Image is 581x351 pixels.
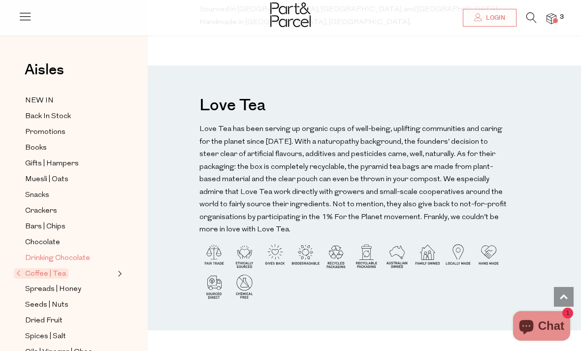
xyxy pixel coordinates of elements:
a: 3 [547,13,556,24]
img: P_P-ICONS-Live_Bec_V11_Fair_Trade.svg [199,241,228,270]
a: Coffee | Tea [16,268,115,280]
span: Chocolate [25,237,60,249]
span: Books [25,142,47,154]
a: Muesli | Oats [25,173,115,186]
span: Coffee | Tea [14,268,68,279]
span: NEW IN [25,95,54,107]
a: Drinking Chocolate [25,252,115,264]
a: NEW IN [25,95,115,107]
span: Drinking Chocolate [25,253,90,264]
span: 3 [557,13,566,22]
p: Love Tea has been serving up organic cups of well-being, uplifting communities and caring for the... [199,123,508,236]
img: P_P-ICONS-Live_Bec_V11_Recycle_Packaging.svg [322,241,351,270]
a: Spreads | Honey [25,283,115,295]
h3: Love Tea [199,90,266,120]
span: Spreads | Honey [25,284,81,295]
a: Aisles [25,63,64,87]
button: Expand/Collapse Coffee | Tea [115,268,122,280]
span: Crackers [25,205,57,217]
img: P_P-ICONS-Live_Bec_V11_Family_Owned.svg [413,241,442,270]
img: P_P-ICONS-Live_Bec_V11_Australian_Owned.svg [383,241,412,270]
span: Snacks [25,190,49,201]
a: Crackers [25,205,115,217]
span: Promotions [25,127,65,138]
a: Seeds | Nuts [25,299,115,311]
span: Aisles [25,59,64,81]
span: Muesli | Oats [25,174,68,186]
span: Bars | Chips [25,221,65,233]
img: P_P-ICONS-Live_Bec_V11_Ethically_Sourced.svg [230,241,259,270]
span: Gifts | Hampers [25,158,79,170]
a: Books [25,142,115,154]
img: P_P-ICONS-Live_Bec_V11_Handmade.svg [474,241,503,270]
span: Seeds | Nuts [25,299,68,311]
img: P_P-ICONS-Live_Bec_V11_Gives_Back.svg [260,241,290,270]
img: P_P-ICONS-Live_Bec_V11_Biodegradable.svg [291,241,320,270]
span: Login [484,14,505,22]
a: Chocolate [25,236,115,249]
a: Login [463,9,516,27]
span: Spices | Salt [25,331,66,343]
img: P_P-ICONS-Live_Bec_V11_Locally_Made_2.svg [444,241,473,270]
a: Back In Stock [25,110,115,123]
inbox-online-store-chat: Shopify online store chat [510,311,573,343]
img: Part&Parcel [270,2,311,27]
a: Snacks [25,189,115,201]
img: P_P-ICONS-Live_Bec_V11_Chemical_Free.svg [230,272,259,301]
span: Back In Stock [25,111,71,123]
a: Dried Fruit [25,315,115,327]
img: P_P-ICONS-Live_Bec_V11_Sourced_Direct.svg [199,272,228,301]
a: Gifts | Hampers [25,158,115,170]
img: P_P-ICONS-Live_Bec_V11_Recyclable_Packaging.svg [352,241,381,270]
a: Bars | Chips [25,221,115,233]
span: Dried Fruit [25,315,63,327]
a: Spices | Salt [25,330,115,343]
a: Promotions [25,126,115,138]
